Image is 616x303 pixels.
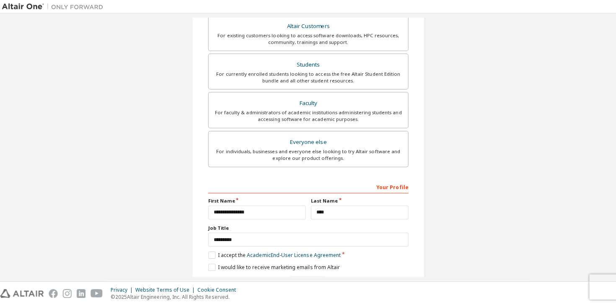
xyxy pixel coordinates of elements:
div: Website Terms of Use [137,284,198,291]
div: Email already exists [209,274,407,286]
p: © 2025 Altair Engineering, Inc. All Rights Reserved. [112,291,241,298]
div: Everyone else [214,135,402,147]
label: First Name [209,196,305,203]
label: I would like to receive marketing emails from Altair [209,262,339,269]
div: Students [214,59,402,70]
div: For individuals, businesses and everyone else looking to try Altair software and explore our prod... [214,147,402,160]
img: linkedin.svg [78,287,87,295]
label: Job Title [209,223,407,229]
div: For currently enrolled students looking to access the free Altair Student Edition bundle and all ... [214,70,402,83]
div: For existing customers looking to access software downloads, HPC resources, community, trainings ... [214,32,402,45]
label: I accept the [209,249,340,257]
img: instagram.svg [65,287,73,295]
img: Altair One [4,3,109,11]
img: altair_logo.svg [3,287,46,295]
img: facebook.svg [51,287,60,295]
div: For faculty & administrators of academic institutions administering students and accessing softwa... [214,108,402,122]
div: Your Profile [209,178,407,192]
div: Privacy [112,284,137,291]
img: youtube.svg [92,287,104,295]
a: Academic End-User License Agreement [247,249,340,257]
div: Cookie Consent [198,284,241,291]
label: Last Name [311,196,407,203]
div: Faculty [214,97,402,108]
div: Altair Customers [214,20,402,32]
